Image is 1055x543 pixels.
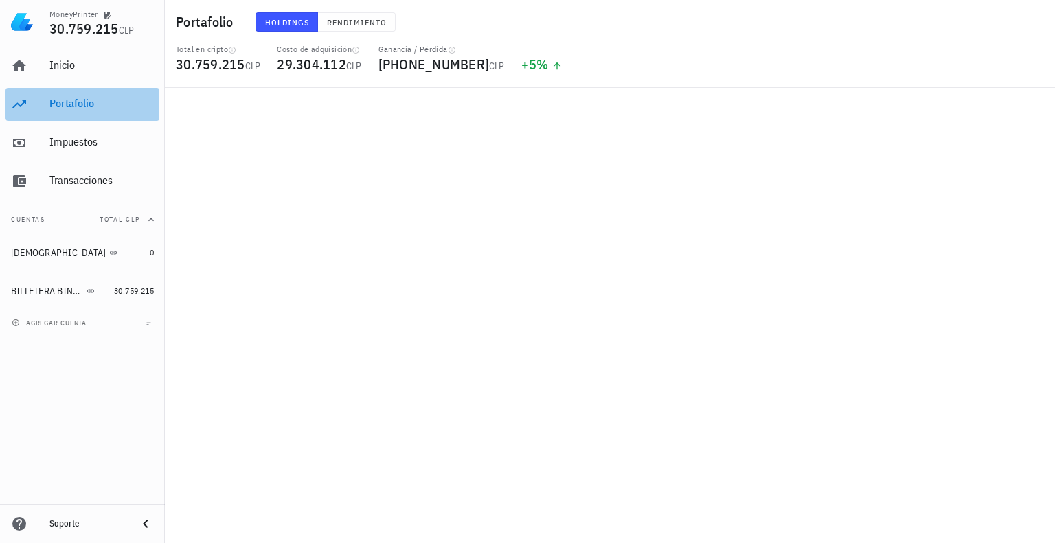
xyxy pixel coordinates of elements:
a: Inicio [5,49,159,82]
span: Total CLP [100,215,140,224]
span: CLP [119,24,135,36]
a: BILLETERA BINANCE 30.759.215 [5,275,159,308]
span: CLP [489,60,505,72]
span: 30.759.215 [49,19,119,38]
span: 29.304.112 [277,55,346,73]
span: Holdings [264,17,310,27]
div: Total en cripto [176,44,260,55]
span: CLP [346,60,362,72]
span: 30.759.215 [176,55,245,73]
a: Transacciones [5,165,159,198]
button: agregar cuenta [8,316,93,330]
div: Inicio [49,58,154,71]
a: [DEMOGRAPHIC_DATA] 0 [5,236,159,269]
span: Rendimiento [326,17,387,27]
span: 0 [150,247,154,257]
div: Portafolio [49,97,154,110]
div: Ganancia / Pérdida [378,44,505,55]
div: Transacciones [49,174,154,187]
div: Costo de adquisición [277,44,361,55]
span: % [536,55,548,73]
button: CuentasTotal CLP [5,203,159,236]
span: agregar cuenta [14,319,87,327]
div: Impuestos [49,135,154,148]
h1: Portafolio [176,11,239,33]
span: CLP [245,60,261,72]
div: MoneyPrinter [49,9,98,20]
button: Rendimiento [318,12,396,32]
div: BILLETERA BINANCE [11,286,84,297]
div: Soporte [49,518,126,529]
a: Impuestos [5,126,159,159]
div: +5 [521,58,563,71]
button: Holdings [256,12,319,32]
a: Portafolio [5,88,159,121]
span: 30.759.215 [114,286,154,296]
img: LedgiFi [11,11,33,33]
span: [PHONE_NUMBER] [378,55,490,73]
div: avatar [1025,11,1047,33]
div: [DEMOGRAPHIC_DATA] [11,247,106,259]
